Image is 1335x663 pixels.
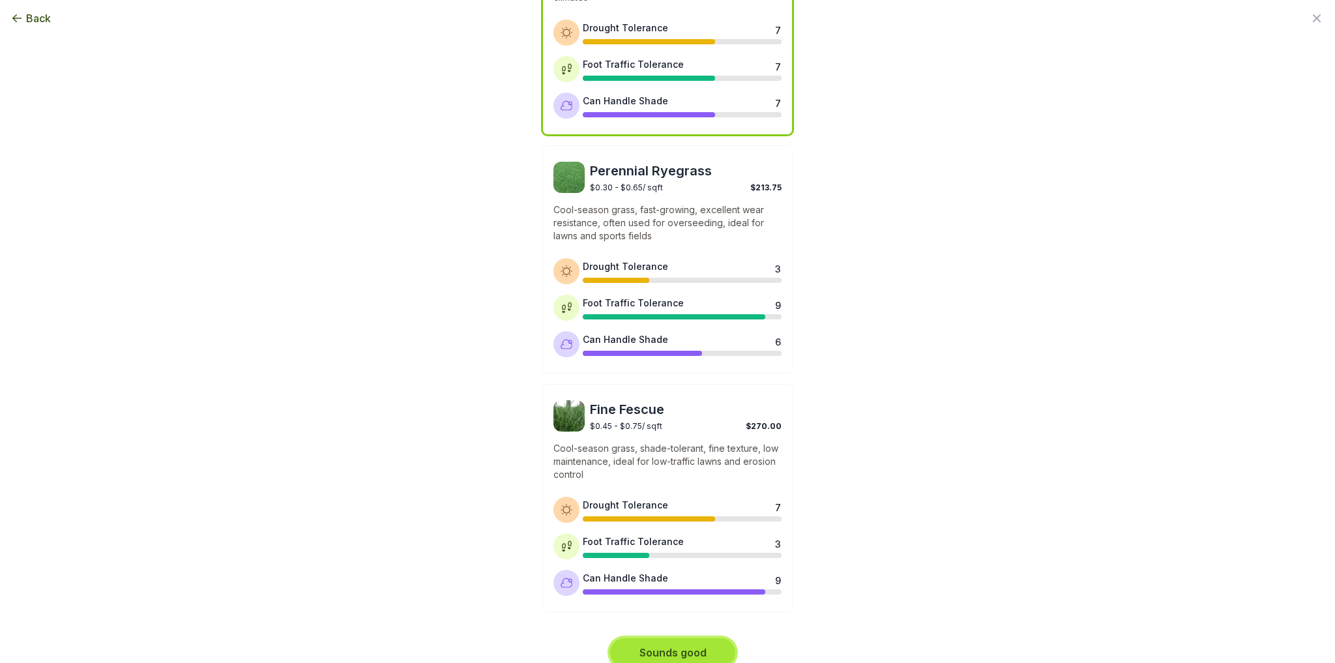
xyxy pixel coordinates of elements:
[775,335,780,346] div: 6
[553,162,585,193] img: Perennial Ryegrass sod image
[560,338,573,351] img: Shade tolerance icon
[583,535,684,548] div: Foot Traffic Tolerance
[583,57,684,71] div: Foot Traffic Tolerance
[583,259,668,273] div: Drought Tolerance
[560,99,573,112] img: Shade tolerance icon
[775,537,780,548] div: 3
[590,183,663,192] span: $0.30 - $0.65 / sqft
[553,203,782,243] p: Cool-season grass, fast-growing, excellent wear resistance, often used for overseeding, ideal for...
[590,421,662,431] span: $0.45 - $0.75 / sqft
[775,299,780,309] div: 9
[775,574,780,584] div: 9
[775,96,780,107] div: 7
[775,60,780,70] div: 7
[746,421,782,431] span: $270.00
[590,162,782,180] span: Perennial Ryegrass
[560,540,573,553] img: Foot traffic tolerance icon
[583,332,668,346] div: Can Handle Shade
[560,503,573,516] img: Drought tolerance icon
[590,400,782,419] span: Fine Fescue
[750,183,782,192] span: $213.75
[560,576,573,589] img: Shade tolerance icon
[583,94,668,108] div: Can Handle Shade
[560,63,573,76] img: Foot traffic tolerance icon
[26,10,51,26] span: Back
[583,571,668,585] div: Can Handle Shade
[583,296,684,310] div: Foot Traffic Tolerance
[775,501,780,511] div: 7
[553,400,585,432] img: Fine Fescue sod image
[10,10,51,26] button: Back
[553,442,782,481] p: Cool-season grass, shade-tolerant, fine texture, low maintenance, ideal for low-traffic lawns and...
[775,262,780,273] div: 3
[560,301,573,314] img: Foot traffic tolerance icon
[560,265,573,278] img: Drought tolerance icon
[583,498,668,512] div: Drought Tolerance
